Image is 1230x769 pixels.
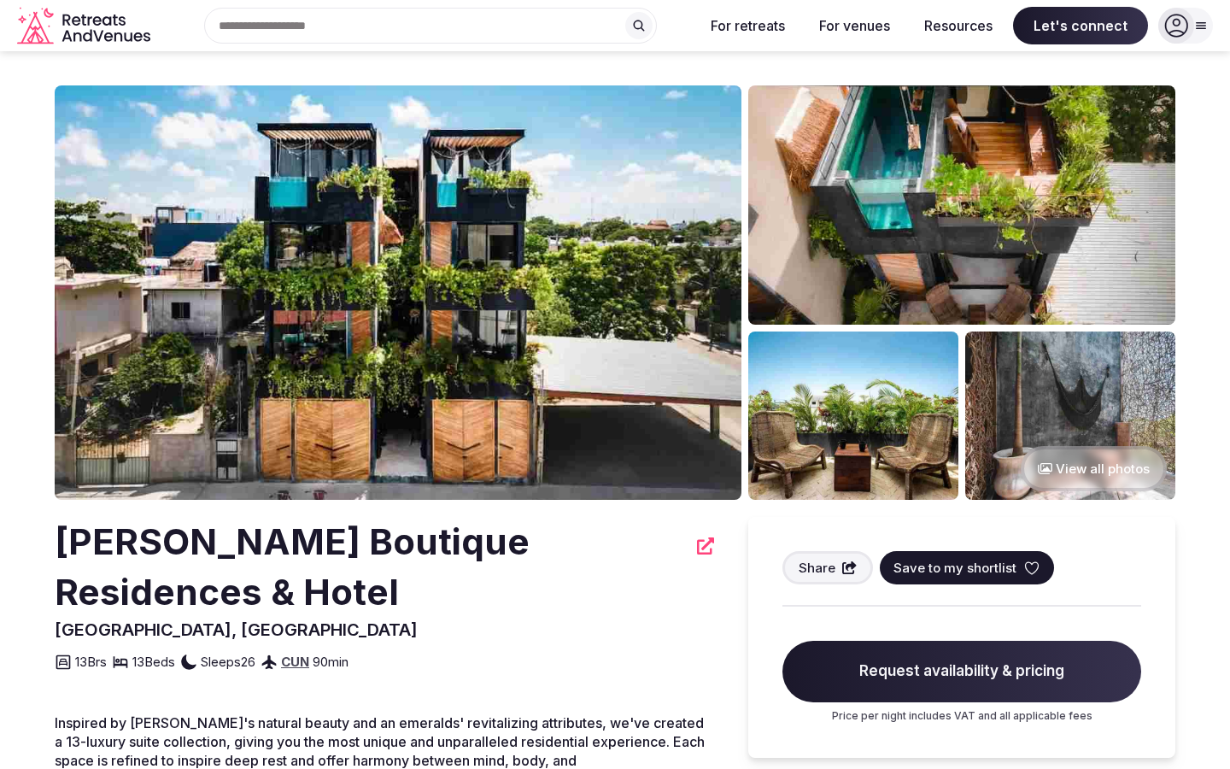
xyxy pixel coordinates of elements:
[55,517,687,618] h2: [PERSON_NAME] Boutique Residences & Hotel
[782,551,873,584] button: Share
[281,654,309,670] a: CUN
[782,709,1141,724] p: Price per night includes VAT and all applicable fees
[880,551,1054,584] button: Save to my shortlist
[697,7,799,44] button: For retreats
[1013,7,1148,44] span: Let's connect
[55,85,741,500] img: Venue cover photo
[782,641,1141,702] span: Request availability & pricing
[75,653,107,671] span: 13 Brs
[201,653,255,671] span: Sleeps 26
[132,653,175,671] span: 13 Beds
[805,7,904,44] button: For venues
[911,7,1006,44] button: Resources
[55,619,418,640] span: [GEOGRAPHIC_DATA], [GEOGRAPHIC_DATA]
[313,653,348,671] span: 90 min
[965,332,1175,500] img: Venue gallery photo
[17,7,154,45] svg: Retreats and Venues company logo
[17,7,154,45] a: Visit the homepage
[893,559,1016,577] span: Save to my shortlist
[748,85,1175,325] img: Venue gallery photo
[799,559,835,577] span: Share
[748,332,958,500] img: Venue gallery photo
[1021,446,1167,491] button: View all photos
